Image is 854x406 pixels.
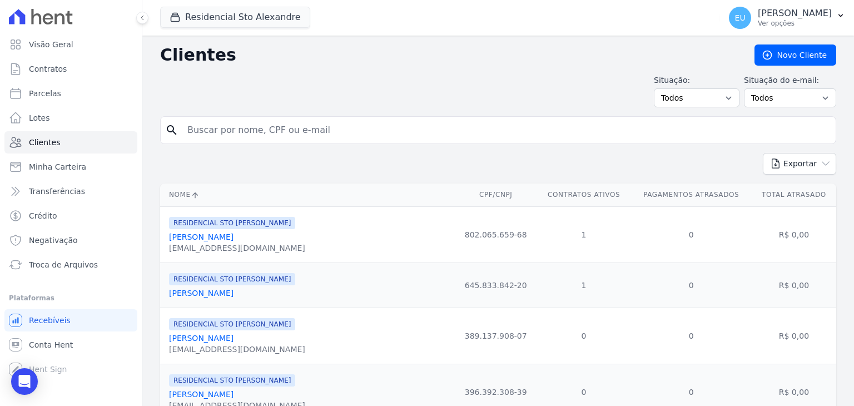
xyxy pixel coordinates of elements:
span: Troca de Arquivos [29,259,98,270]
th: Pagamentos Atrasados [631,184,752,206]
td: 802.065.659-68 [455,206,537,263]
a: Novo Cliente [754,44,836,66]
a: Troca de Arquivos [4,254,137,276]
div: [EMAIL_ADDRESS][DOMAIN_NAME] [169,242,305,254]
span: Clientes [29,137,60,148]
td: 1 [537,206,631,263]
a: Visão Geral [4,33,137,56]
span: Crédito [29,210,57,221]
td: 645.833.842-20 [455,263,537,308]
th: Nome [160,184,455,206]
i: search [165,123,178,137]
span: Recebíveis [29,315,71,326]
label: Situação do e-mail: [744,75,836,86]
span: Minha Carteira [29,161,86,172]
a: Lotes [4,107,137,129]
span: EU [735,14,746,22]
span: Negativação [29,235,78,246]
a: Crédito [4,205,137,227]
span: Contratos [29,63,67,75]
a: Minha Carteira [4,156,137,178]
a: Conta Hent [4,334,137,356]
a: Recebíveis [4,309,137,331]
span: RESIDENCIAL STO [PERSON_NAME] [169,217,295,229]
td: R$ 0,00 [752,308,836,364]
th: CPF/CNPJ [455,184,537,206]
input: Buscar por nome, CPF ou e-mail [181,119,831,141]
a: Contratos [4,58,137,80]
button: Residencial Sto Alexandre [160,7,310,28]
span: Lotes [29,112,50,123]
label: Situação: [654,75,739,86]
p: Ver opções [758,19,832,28]
a: [PERSON_NAME] [169,289,234,298]
a: [PERSON_NAME] [169,390,234,399]
span: RESIDENCIAL STO [PERSON_NAME] [169,374,295,387]
td: R$ 0,00 [752,206,836,263]
td: 1 [537,263,631,308]
div: Plataformas [9,291,133,305]
button: EU [PERSON_NAME] Ver opções [720,2,854,33]
span: RESIDENCIAL STO [PERSON_NAME] [169,273,295,285]
a: [PERSON_NAME] [169,334,234,343]
th: Total Atrasado [752,184,836,206]
div: Open Intercom Messenger [11,368,38,395]
td: 0 [631,263,752,308]
th: Contratos Ativos [537,184,631,206]
a: [PERSON_NAME] [169,232,234,241]
td: R$ 0,00 [752,263,836,308]
td: 389.137.908-07 [455,308,537,364]
a: Clientes [4,131,137,154]
h2: Clientes [160,45,737,65]
td: 0 [631,206,752,263]
span: Conta Hent [29,339,73,350]
a: Negativação [4,229,137,251]
span: Transferências [29,186,85,197]
button: Exportar [763,153,836,175]
span: Visão Geral [29,39,73,50]
a: Transferências [4,180,137,202]
span: RESIDENCIAL STO [PERSON_NAME] [169,318,295,330]
td: 0 [537,308,631,364]
a: Parcelas [4,82,137,105]
p: [PERSON_NAME] [758,8,832,19]
td: 0 [631,308,752,364]
span: Parcelas [29,88,61,99]
div: [EMAIL_ADDRESS][DOMAIN_NAME] [169,344,305,355]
